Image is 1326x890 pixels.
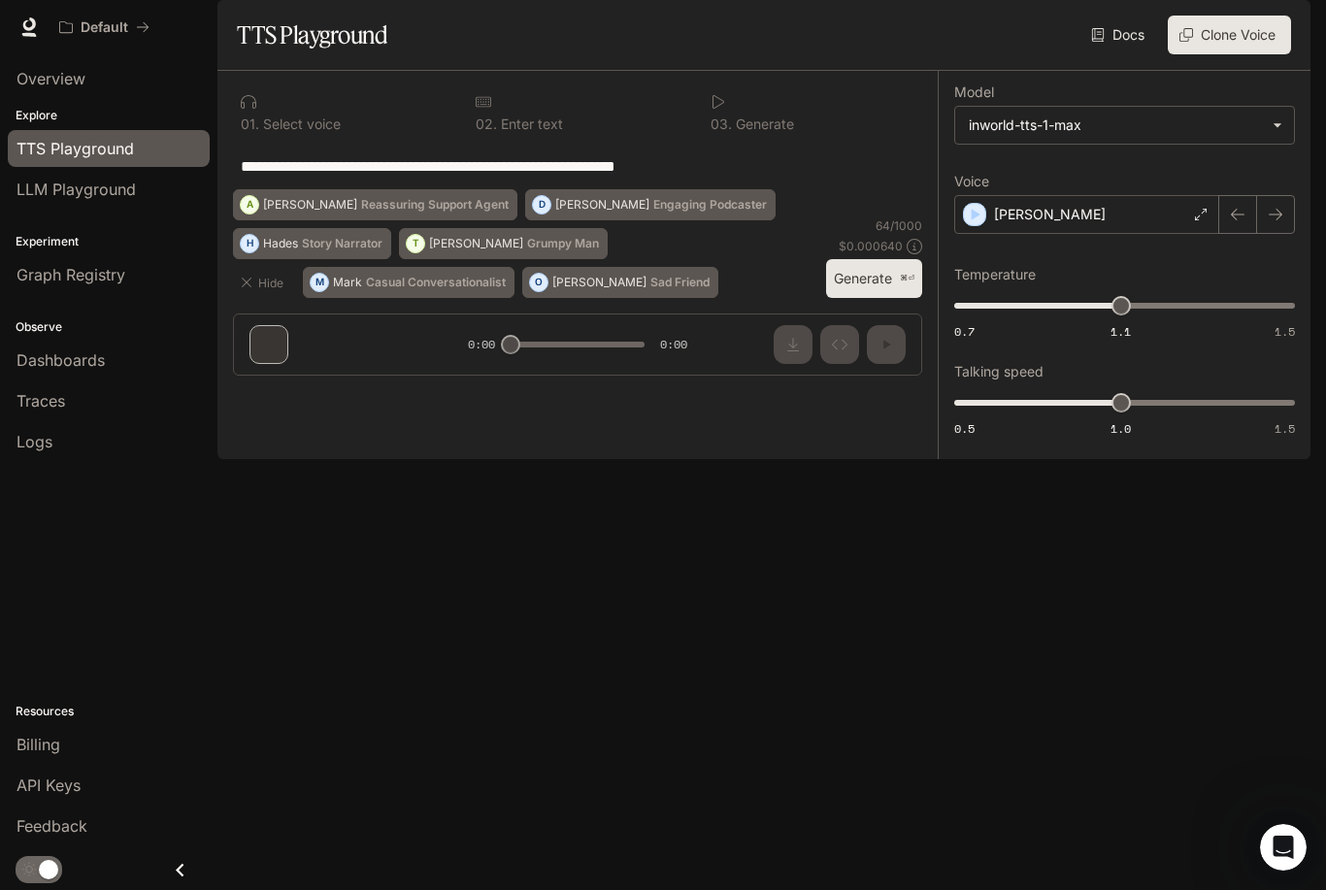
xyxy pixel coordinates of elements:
[1168,16,1291,54] button: Clone Voice
[50,8,158,47] button: All workspaces
[530,267,547,298] div: O
[311,267,328,298] div: M
[1275,420,1295,437] span: 1.5
[555,199,649,211] p: [PERSON_NAME]
[263,199,357,211] p: [PERSON_NAME]
[525,189,776,220] button: D[PERSON_NAME]Engaging Podcaster
[429,238,523,249] p: [PERSON_NAME]
[994,205,1106,224] p: [PERSON_NAME]
[241,117,259,131] p: 0 1 .
[259,117,341,131] p: Select voice
[711,117,732,131] p: 0 3 .
[333,277,362,288] p: Mark
[233,267,295,298] button: Hide
[1275,323,1295,340] span: 1.5
[954,268,1036,281] p: Temperature
[303,267,514,298] button: MMarkCasual Conversationalist
[1087,16,1152,54] a: Docs
[954,323,975,340] span: 0.7
[241,228,258,259] div: H
[476,117,497,131] p: 0 2 .
[399,228,608,259] button: T[PERSON_NAME]Grumpy Man
[533,189,550,220] div: D
[900,273,914,284] p: ⌘⏎
[954,420,975,437] span: 0.5
[552,277,646,288] p: [PERSON_NAME]
[522,267,718,298] button: O[PERSON_NAME]Sad Friend
[650,277,710,288] p: Sad Friend
[241,189,258,220] div: A
[969,115,1263,135] div: inworld-tts-1-max
[237,16,387,54] h1: TTS Playground
[407,228,424,259] div: T
[954,365,1044,379] p: Talking speed
[361,199,509,211] p: Reassuring Support Agent
[954,85,994,99] p: Model
[233,189,517,220] button: A[PERSON_NAME]Reassuring Support Agent
[653,199,767,211] p: Engaging Podcaster
[1260,824,1307,871] iframe: Intercom live chat
[732,117,794,131] p: Generate
[1111,420,1131,437] span: 1.0
[497,117,563,131] p: Enter text
[876,217,922,234] p: 64 / 1000
[263,238,298,249] p: Hades
[954,175,989,188] p: Voice
[1111,323,1131,340] span: 1.1
[527,238,599,249] p: Grumpy Man
[302,238,382,249] p: Story Narrator
[81,19,128,36] p: Default
[955,107,1294,144] div: inworld-tts-1-max
[826,259,922,299] button: Generate⌘⏎
[233,228,391,259] button: HHadesStory Narrator
[366,277,506,288] p: Casual Conversationalist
